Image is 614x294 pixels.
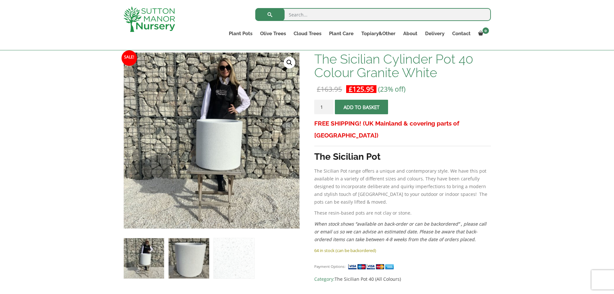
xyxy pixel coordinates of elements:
[314,151,381,162] strong: The Sicilian Pot
[314,117,491,141] h3: FREE SHIPPING! (UK Mainland & covering parts of [GEOGRAPHIC_DATA])
[399,29,421,38] a: About
[314,221,486,242] em: When stock shows “available on back-order or can be backordered” , please call or email us so we ...
[474,29,491,38] a: 0
[314,100,334,114] input: Product quantity
[255,8,491,21] input: Search...
[349,85,353,94] span: £
[348,263,396,270] img: payment supported
[314,264,346,269] small: Payment Options:
[317,85,342,94] bdi: 163.95
[314,275,491,283] span: Category:
[482,27,489,34] span: 0
[314,167,491,206] p: The Sicilian Pot range offers a unique and contemporary style. We have this pot available in a va...
[290,29,325,38] a: Cloud Trees
[335,100,388,114] button: Add to basket
[317,85,321,94] span: £
[314,247,491,254] p: 64 in stock (can be backordered)
[314,52,491,79] h1: The Sicilian Cylinder Pot 40 Colour Granite White
[378,85,405,94] span: (23% off)
[357,29,399,38] a: Topiary&Other
[421,29,448,38] a: Delivery
[122,50,137,66] span: Sale!
[448,29,474,38] a: Contact
[123,6,175,32] img: logo
[335,276,401,282] a: The Sicilian Pot 40 (All Colours)
[225,29,256,38] a: Plant Pots
[325,29,357,38] a: Plant Care
[214,238,254,279] img: The Sicilian Cylinder Pot 40 Colour Granite White - Image 3
[349,85,374,94] bdi: 125.95
[284,57,295,68] a: View full-screen image gallery
[314,209,491,217] p: These resin-based pots are not clay or stone.
[256,29,290,38] a: Olive Trees
[124,238,164,279] img: The Sicilian Cylinder Pot 40 Colour Granite White
[169,238,209,279] img: The Sicilian Cylinder Pot 40 Colour Granite White - Image 2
